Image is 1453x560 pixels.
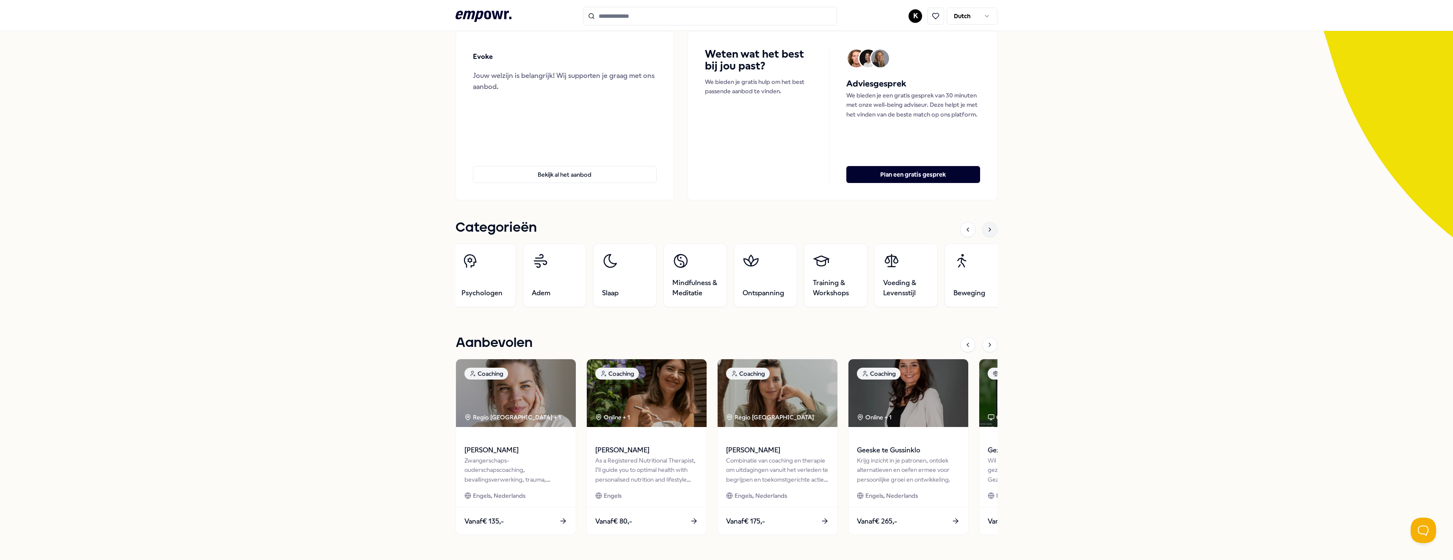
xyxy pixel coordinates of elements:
h4: Weten wat het best bij jou past? [705,48,812,72]
p: We bieden je een gratis gesprek van 30 minuten met onze well-being adviseur. Deze helpt je met he... [846,91,980,119]
div: Jouw welzijn is belangrijk! Wij supporten je graag met ons aanbod. [473,70,657,92]
div: Combinatie van coaching en therapie om uitdagingen vanuit het verleden te begrijpen en toekomstge... [726,456,829,484]
span: Voeding & Levensstijl [883,278,929,298]
span: Vanaf € 170,- [988,516,1027,527]
a: Beweging [945,244,1008,307]
div: As a Registered Nutritional Therapist, I'll guide you to optimal health with personalised nutriti... [595,456,698,484]
span: Vanaf € 265,- [857,516,897,527]
div: Online + 1 [595,413,630,422]
span: Nederlands [996,491,1028,500]
div: Coaching [464,368,508,380]
a: package imageCoachingOnline + 1[PERSON_NAME]As a Registered Nutritional Therapist, I'll guide you... [586,359,707,535]
span: Engels, Nederlands [865,491,918,500]
h1: Aanbevolen [456,333,533,354]
span: Vanaf € 135,- [464,516,504,527]
span: Vanaf € 175,- [726,516,765,527]
span: Ontspanning [743,288,784,298]
div: Voeding & Levensstijl [988,368,1064,380]
span: Gezondheidscheck Compleet [988,445,1091,456]
img: Avatar [848,50,865,67]
h5: Adviesgesprek [846,77,980,91]
span: Engels, Nederlands [473,491,525,500]
img: Avatar [859,50,877,67]
h1: Categorieën [456,217,537,238]
img: package image [587,359,707,427]
span: [PERSON_NAME] [464,445,567,456]
button: Plan een gratis gesprek [846,166,980,183]
button: K [909,9,922,23]
span: Training & Workshops [813,278,859,298]
div: Online + 1 [857,413,892,422]
a: package imageVoeding & LevensstijlOnlineGezondheidscheck CompleetWil je weten hoe het écht met je... [979,359,1099,535]
a: Mindfulness & Meditatie [663,244,727,307]
a: package imageCoachingOnline + 1Geeske te GussinkloKrijg inzicht in je patronen, ontdek alternatie... [848,359,969,535]
span: Geeske te Gussinklo [857,445,960,456]
div: Online [988,413,1014,422]
a: Slaap [593,244,657,307]
span: Mindfulness & Meditatie [672,278,718,298]
span: Psychologen [461,288,503,298]
a: package imageCoachingRegio [GEOGRAPHIC_DATA] + 1[PERSON_NAME]Zwangerschaps- ouderschapscoaching, ... [456,359,576,535]
div: Coaching [595,368,639,380]
a: Psychologen [453,244,516,307]
img: package image [456,359,576,427]
span: [PERSON_NAME] [726,445,829,456]
iframe: Help Scout Beacon - Open [1411,518,1436,543]
div: Coaching [726,368,770,380]
div: Wil je weten hoe het écht met je gezondheid gaat? De Gezondheidscheck meet 18 biomarkers voor een... [988,456,1091,484]
img: package image [979,359,1099,427]
span: [PERSON_NAME] [595,445,698,456]
div: Regio [GEOGRAPHIC_DATA] [726,413,815,422]
div: Zwangerschaps- ouderschapscoaching, bevallingsverwerking, trauma, (prik)angst & stresscoaching. [464,456,567,484]
p: We bieden je gratis hulp om het best passende aanbod te vinden. [705,77,812,96]
img: package image [848,359,968,427]
input: Search for products, categories or subcategories [583,7,837,25]
span: Slaap [602,288,619,298]
a: Voeding & Levensstijl [874,244,938,307]
a: Adem [523,244,586,307]
span: Engels, Nederlands [735,491,787,500]
div: Regio [GEOGRAPHIC_DATA] + 1 [464,413,561,422]
span: Vanaf € 80,- [595,516,632,527]
span: Engels [604,491,622,500]
p: Evoke [473,51,493,62]
button: Bekijk al het aanbod [473,166,657,183]
img: package image [718,359,837,427]
a: Bekijk al het aanbod [473,152,657,183]
img: Avatar [871,50,889,67]
div: Krijg inzicht in je patronen, ontdek alternatieven en oefen ermee voor persoonlijke groei en ontw... [857,456,960,484]
span: Adem [532,288,550,298]
a: Ontspanning [734,244,797,307]
a: Training & Workshops [804,244,867,307]
span: Beweging [953,288,985,298]
div: Coaching [857,368,901,380]
a: package imageCoachingRegio [GEOGRAPHIC_DATA] [PERSON_NAME]Combinatie van coaching en therapie om ... [717,359,838,535]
